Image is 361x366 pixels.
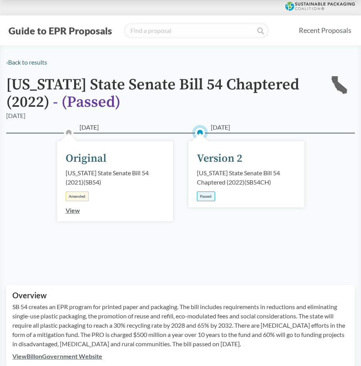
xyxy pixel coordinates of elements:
a: View [66,207,80,214]
div: Amended [66,192,89,201]
div: [US_STATE] State Senate Bill 54 (2021) ( SB54 ) [66,168,164,187]
a: ‹Back to results [6,58,47,66]
span: [DATE] [80,123,99,132]
div: Original [66,151,107,167]
input: Find a proposal [124,23,269,38]
h1: [US_STATE] State Senate Bill 54 Chaptered (2022) [6,76,318,111]
div: [DATE] [6,111,25,120]
a: Recent Proposals [295,22,355,39]
h2: Overview [12,291,349,300]
p: SB 54 creates an EPR program for printed paper and packaging. The bill includes requirements in r... [12,302,349,349]
span: - ( Passed ) [53,92,120,112]
span: [DATE] [211,123,230,132]
div: Version 2 [197,151,242,167]
a: ViewBillonGovernment Website [12,352,102,360]
button: Guide to EPR Proposals [6,24,114,37]
div: Passed [197,192,215,201]
div: [US_STATE] State Senate Bill 54 Chaptered (2022) ( SB54CH ) [197,168,296,187]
